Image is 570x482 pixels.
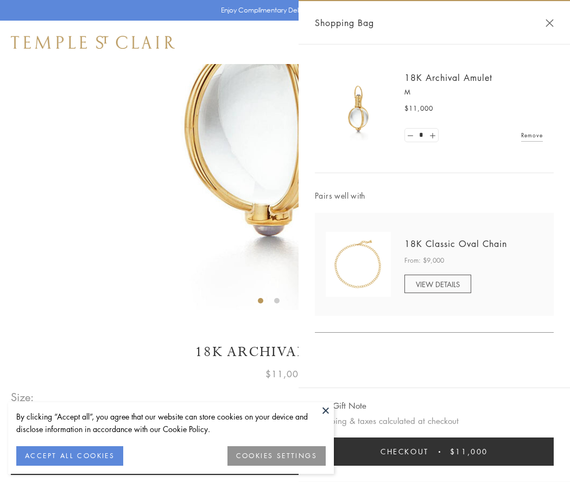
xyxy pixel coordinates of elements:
[404,255,444,266] span: From: $9,000
[326,76,391,141] img: 18K Archival Amulet
[11,388,35,406] span: Size:
[11,343,559,361] h1: 18K Archival Amulet
[16,410,326,435] div: By clicking “Accept all”, you agree that our website can store cookies on your device and disclos...
[11,36,175,49] img: Temple St. Clair
[416,279,460,289] span: VIEW DETAILS
[315,399,366,413] button: Add Gift Note
[227,446,326,466] button: COOKIES SETTINGS
[315,437,554,466] button: Checkout $11,000
[315,189,554,202] span: Pairs well with
[404,238,507,250] a: 18K Classic Oval Chain
[265,367,305,381] span: $11,000
[404,87,543,98] p: M
[405,129,416,142] a: Set quantity to 0
[404,103,433,114] span: $11,000
[404,275,471,293] a: VIEW DETAILS
[326,232,391,297] img: N88865-OV18
[521,129,543,141] a: Remove
[221,5,344,16] p: Enjoy Complimentary Delivery & Returns
[546,19,554,27] button: Close Shopping Bag
[427,129,438,142] a: Set quantity to 2
[450,446,488,458] span: $11,000
[404,72,492,84] a: 18K Archival Amulet
[315,16,374,30] span: Shopping Bag
[315,414,554,428] p: Shipping & taxes calculated at checkout
[16,446,123,466] button: ACCEPT ALL COOKIES
[381,446,429,458] span: Checkout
